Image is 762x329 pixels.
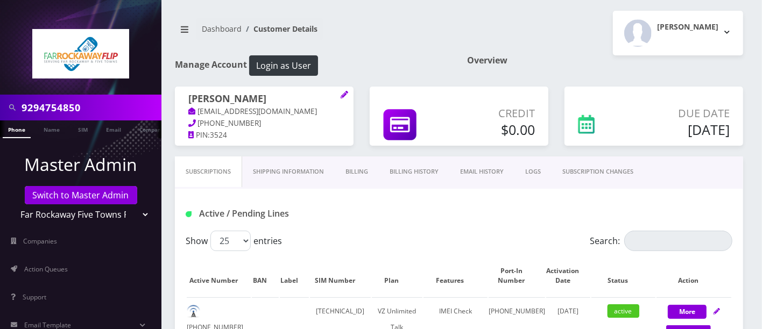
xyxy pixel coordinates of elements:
th: Active Number: activate to sort column ascending [187,255,251,296]
th: Activation Date: activate to sort column ascending [546,255,590,296]
th: BAN: activate to sort column ascending [252,255,279,296]
p: Due Date [634,105,730,121]
span: active [608,304,639,318]
input: Search in Company [22,97,159,118]
th: Label: activate to sort column ascending [280,255,309,296]
span: [PHONE_NUMBER] [198,118,262,128]
label: Search: [590,231,732,251]
img: Far Rockaway Five Towns Flip [32,29,129,78]
th: Status: activate to sort column ascending [591,255,655,296]
input: Search: [624,231,732,251]
th: SIM Number: activate to sort column ascending [310,255,370,296]
li: Customer Details [242,23,317,34]
a: LOGS [514,156,552,187]
th: Features: activate to sort column ascending [424,255,488,296]
h1: Manage Account [175,55,451,76]
span: [DATE] [558,306,578,316]
select: Showentries [210,231,251,251]
a: SUBSCRIPTION CHANGES [552,156,644,187]
th: Port-In Number: activate to sort column ascending [489,255,545,296]
a: Billing History [379,156,449,187]
a: EMAIL HISTORY [449,156,514,187]
div: IMEI Check [424,303,488,319]
span: 3524 [210,130,227,140]
a: SIM [73,120,93,137]
a: Switch to Master Admin [25,186,137,204]
a: Dashboard [202,24,242,34]
a: Billing [335,156,379,187]
button: More [668,305,707,319]
a: Email [101,120,126,137]
h1: Active / Pending Lines [186,209,357,219]
img: default.png [187,305,200,318]
h5: [DATE] [634,121,730,138]
span: Action Queues [24,264,68,274]
span: Support [23,292,46,302]
th: Plan: activate to sort column ascending [372,255,422,296]
label: Show entries [186,231,282,251]
button: [PERSON_NAME] [613,11,743,55]
h5: $0.00 [453,121,535,138]
a: PIN: [188,130,210,141]
a: [EMAIL_ADDRESS][DOMAIN_NAME] [188,106,317,117]
h2: [PERSON_NAME] [657,23,718,32]
nav: breadcrumb [175,18,451,48]
p: Credit [453,105,535,121]
a: Phone [3,120,31,138]
a: Subscriptions [175,156,242,187]
img: Active / Pending Lines [186,211,192,217]
h1: [PERSON_NAME] [188,93,340,106]
a: Shipping Information [242,156,335,187]
a: Login as User [247,59,318,70]
a: Company [134,120,170,137]
button: Login as User [249,55,318,76]
h1: Overview [467,55,743,66]
a: Name [38,120,65,137]
span: Companies [24,237,58,246]
th: Action: activate to sort column ascending [657,255,731,296]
